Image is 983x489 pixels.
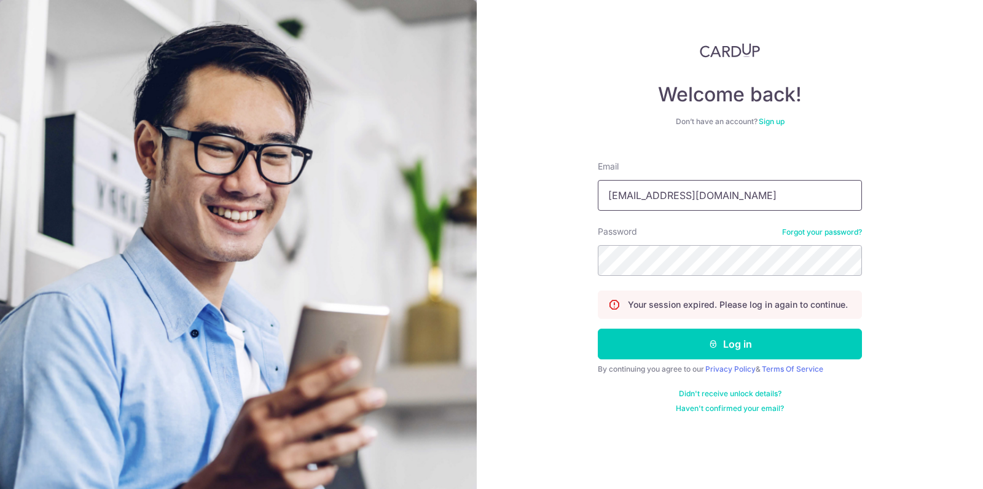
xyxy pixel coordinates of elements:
a: Sign up [759,117,785,126]
a: Terms Of Service [762,364,823,374]
a: Forgot your password? [782,227,862,237]
label: Email [598,160,619,173]
img: CardUp Logo [700,43,760,58]
div: Don’t have an account? [598,117,862,127]
p: Your session expired. Please log in again to continue. [628,299,848,311]
div: By continuing you agree to our & [598,364,862,374]
a: Privacy Policy [705,364,756,374]
input: Enter your Email [598,180,862,211]
h4: Welcome back! [598,82,862,107]
a: Didn't receive unlock details? [679,389,781,399]
label: Password [598,225,637,238]
button: Log in [598,329,862,359]
a: Haven't confirmed your email? [676,404,784,413]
